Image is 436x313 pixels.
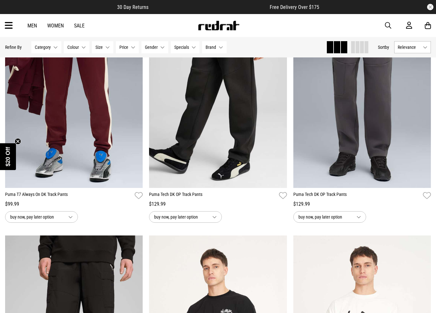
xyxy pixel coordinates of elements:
[149,200,287,208] div: $129.99
[5,200,143,208] div: $99.99
[206,45,216,50] span: Brand
[161,4,257,10] iframe: Customer reviews powered by Trustpilot
[31,41,61,53] button: Category
[171,41,199,53] button: Specials
[5,45,22,50] p: Refine By
[270,4,319,10] span: Free Delivery Over $175
[92,41,113,53] button: Size
[116,41,139,53] button: Price
[394,41,431,53] button: Relevance
[398,45,420,50] span: Relevance
[74,23,85,29] a: Sale
[27,23,37,29] a: Men
[117,4,148,10] span: 30 Day Returns
[154,213,207,221] span: buy now, pay later option
[385,45,389,50] span: by
[47,23,64,29] a: Women
[174,45,189,50] span: Specials
[293,200,431,208] div: $129.99
[198,21,240,30] img: Redrat logo
[119,45,128,50] span: Price
[5,3,24,22] button: Open LiveChat chat widget
[141,41,168,53] button: Gender
[15,138,21,145] button: Close teaser
[378,43,389,51] button: Sortby
[202,41,227,53] button: Brand
[145,45,158,50] span: Gender
[35,45,51,50] span: Category
[5,147,11,166] span: $20 Off
[67,45,79,50] span: Colour
[293,211,366,223] button: buy now, pay later option
[10,213,63,221] span: buy now, pay later option
[5,191,132,200] a: Puma T7 Always On DK Track Pants
[149,191,276,200] a: Puma Tech DK OP Track Pants
[298,213,351,221] span: buy now, pay later option
[149,211,222,223] button: buy now, pay later option
[293,191,420,200] a: Puma Tech DK OP Track Pants
[95,45,103,50] span: Size
[5,211,78,223] button: buy now, pay later option
[64,41,89,53] button: Colour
